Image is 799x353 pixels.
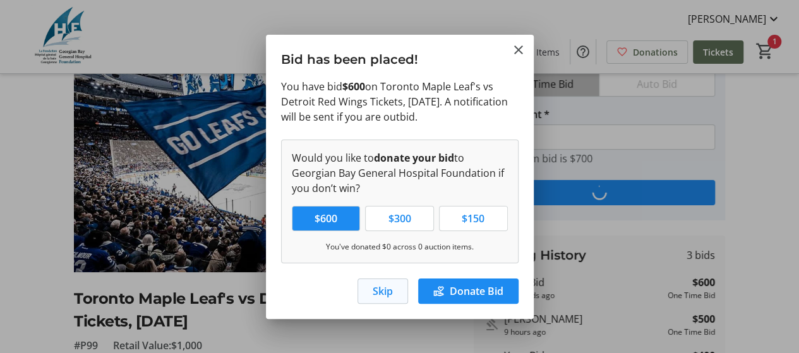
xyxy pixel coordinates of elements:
strong: donate your bid [374,151,454,165]
span: $150 [454,211,492,226]
p: Would you like to to Georgian Bay General Hospital Foundation if you don’t win? [292,150,508,196]
button: Close [511,42,526,57]
p: You have bid on Toronto Maple Leaf's vs Detroit Red Wings Tickets, [DATE]. A notification will be... [281,79,519,124]
span: Donate Bid [450,284,503,299]
span: $600 [307,211,345,226]
h3: Bid has been placed! [266,35,534,78]
button: Skip [357,278,408,304]
strong: $600 [342,80,365,93]
span: Skip [373,284,393,299]
span: $300 [381,211,419,226]
button: Donate Bid [418,278,519,304]
p: You've donated $0 across 0 auction items. [292,241,508,253]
